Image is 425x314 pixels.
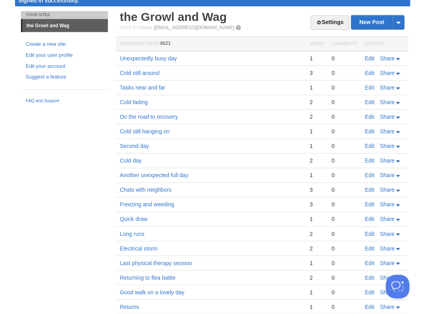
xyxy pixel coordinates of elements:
[380,216,394,222] span: Share
[120,289,184,295] a: Good walk on a lovely day
[331,245,357,252] div: 0
[365,55,374,62] a: Edit
[380,157,394,164] span: Share
[309,142,323,150] div: 1
[365,143,374,149] a: Edit
[327,37,361,51] th: Comments
[380,245,394,251] span: Share
[120,25,152,30] span: Post by Email
[365,274,374,280] a: Edit
[309,245,323,252] div: 2
[120,303,139,310] a: Returns
[361,37,408,51] th: Actions
[380,114,394,120] span: Share
[331,84,357,91] div: 0
[380,260,394,266] span: Share
[365,230,374,237] a: Edit
[331,230,357,237] div: 0
[120,187,171,193] a: Chats with neighbors
[331,259,357,266] div: 0
[120,114,178,120] a: On the road to recovery
[331,128,357,135] div: 0
[309,128,323,135] div: 1
[310,15,349,30] a: Settings
[365,99,374,105] a: Edit
[351,15,404,29] a: New Post
[331,288,357,295] div: 0
[380,70,394,76] span: Share
[365,172,374,178] a: Edit
[331,55,357,62] div: 0
[331,274,357,281] div: 0
[331,215,357,222] div: 0
[365,187,374,193] a: Edit
[309,113,323,120] div: 2
[309,201,323,208] div: 3
[120,55,177,62] a: Unexpectedly busy day
[309,84,323,91] div: 1
[120,216,147,222] a: Quick draw
[386,275,409,298] iframe: Help Scout Beacon - Open
[331,99,357,106] div: 0
[120,172,188,178] a: Another unexpected full day
[365,114,374,120] a: Edit
[309,186,323,193] div: 3
[365,157,374,164] a: Edit
[309,259,323,266] div: 1
[331,69,357,77] div: 0
[380,143,394,149] span: Share
[23,19,108,32] a: the Growl and Wag
[380,201,394,207] span: Share
[26,51,103,60] a: Edit your user profile
[120,245,158,251] a: Electrical storm
[365,70,374,76] a: Edit
[26,73,103,81] a: Suggest a feature
[309,274,323,281] div: 2
[120,260,192,266] a: Last physical therapy session
[309,69,323,77] div: 3
[26,40,103,49] a: Create a new site
[331,113,357,120] div: 0
[26,97,103,105] a: FAQ and Support
[380,303,394,310] span: Share
[309,99,323,106] div: 2
[309,55,323,62] div: 1
[331,303,357,310] div: 0
[309,230,323,237] div: 2
[331,157,357,164] div: 0
[160,41,171,46] span: 8621
[309,215,323,222] div: 1
[120,143,149,149] a: Second day
[309,303,323,310] div: 1
[120,230,144,237] a: Long runs
[380,55,394,62] span: Share
[380,84,394,91] span: Share
[305,37,327,51] th: Views
[380,172,394,178] span: Share
[331,142,357,150] div: 0
[331,172,357,179] div: 0
[120,201,174,207] a: Freezing and weeding
[116,37,305,51] th: Homepage Views
[331,186,357,193] div: 0
[120,84,165,91] a: Tasks near and far
[365,216,374,222] a: Edit
[309,288,323,295] div: 1
[331,201,357,208] div: 0
[380,289,394,295] span: Share
[380,99,394,105] span: Share
[120,99,148,105] a: Cold fading
[365,128,374,135] a: Edit
[365,289,374,295] a: Edit
[365,84,374,91] a: Edit
[380,128,394,135] span: Share
[380,274,394,280] span: Share
[120,70,159,76] a: Cold still around
[380,187,394,193] span: Share
[309,157,323,164] div: 2
[380,230,394,237] span: Share
[309,172,323,179] div: 1
[26,62,103,71] a: Edit your account
[120,10,227,23] a: the Growl and Wag
[120,157,141,164] a: Cold day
